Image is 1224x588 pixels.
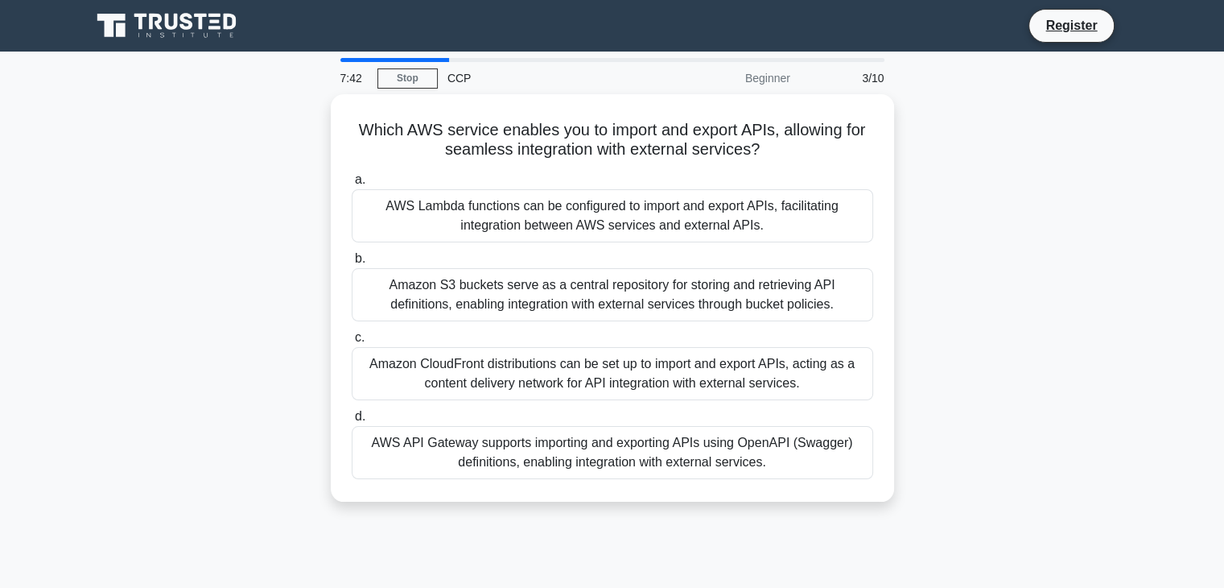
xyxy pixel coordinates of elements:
[355,330,365,344] span: c.
[352,426,873,479] div: AWS API Gateway supports importing and exporting APIs using OpenAPI (Swagger) definitions, enabli...
[1036,15,1107,35] a: Register
[438,62,659,94] div: CCP
[352,268,873,321] div: Amazon S3 buckets serve as a central repository for storing and retrieving API definitions, enabl...
[352,347,873,400] div: Amazon CloudFront distributions can be set up to import and export APIs, acting as a content deli...
[355,409,365,423] span: d.
[331,62,377,94] div: 7:42
[377,68,438,89] a: Stop
[355,172,365,186] span: a.
[350,120,875,160] h5: Which AWS service enables you to import and export APIs, allowing for seamless integration with e...
[800,62,894,94] div: 3/10
[659,62,800,94] div: Beginner
[355,251,365,265] span: b.
[352,189,873,242] div: AWS Lambda functions can be configured to import and export APIs, facilitating integration betwee...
